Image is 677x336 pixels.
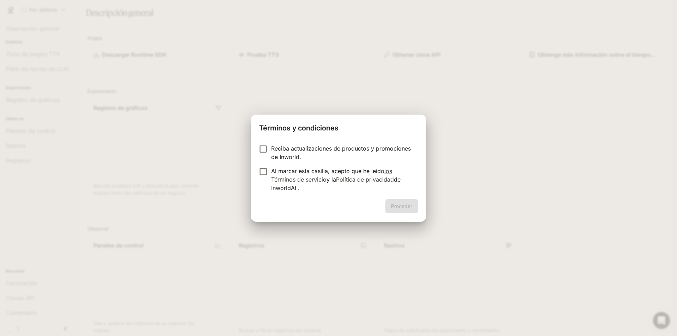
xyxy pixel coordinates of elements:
font: de InworldAI . [271,176,401,191]
font: Términos y condiciones [259,124,338,132]
font: y la [327,176,336,183]
a: los Términos de servicio [271,167,392,183]
a: Política de privacidad [336,176,394,183]
font: Reciba actualizaciones de productos y promociones de Inworld. [271,145,411,160]
font: Al marcar esta casilla, acepto que he leído [271,167,384,175]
